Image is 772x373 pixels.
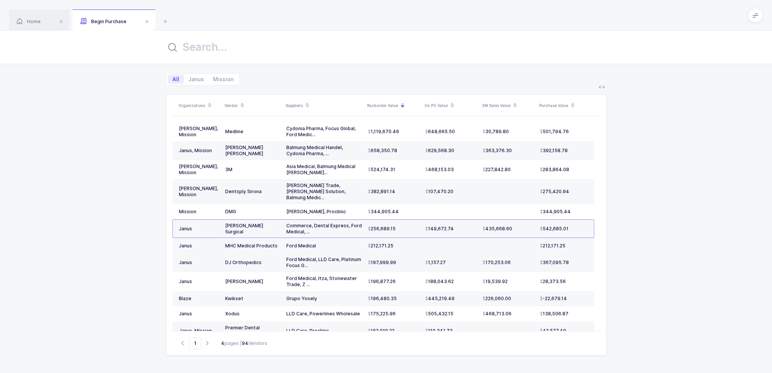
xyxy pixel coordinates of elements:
span: 28,373.56 [540,279,566,285]
div: Ford Medical, LLD Care, Platinum Focus G... [286,257,362,269]
span: Janus [184,75,208,84]
div: [PERSON_NAME], Proclinic [286,209,362,215]
div: Vendor [224,99,281,112]
span: 367,095.78 [540,260,569,266]
div: Janus [179,243,219,249]
span: 1,119,670.46 [368,129,399,135]
div: [PERSON_NAME] [PERSON_NAME] [225,145,280,157]
div: Asia Medical, Balmung Medical [PERSON_NAME]... [286,164,362,176]
span: 138,506.87 [540,311,568,317]
span: -22,679.14 [540,296,567,302]
span: 468,153.03 [425,167,454,173]
div: Janus, Mission [179,148,219,154]
div: pages | Vendors [221,340,267,347]
div: Janus [179,311,219,317]
b: 94 [242,340,248,346]
div: Purchase Value [539,99,592,112]
b: 4 [221,340,224,346]
span: 175,225.96 [368,311,396,317]
div: 3M Sales Value [482,99,535,112]
span: 648,665.50 [425,129,455,135]
span: 256,689.15 [368,226,396,232]
div: DJ Orthopedics [225,260,280,266]
span: 42,577.49 [540,328,566,334]
div: Blaze [179,296,219,302]
div: Cydonia Pharma, Focus Global, Ford Medic... [286,126,362,138]
span: 382,891.14 [368,189,395,195]
span: Mission [208,75,238,84]
span: 445,219.49 [425,296,455,302]
div: Backorder Value [367,99,420,112]
div: Ford Medical [286,243,362,249]
span: Go to [189,337,201,349]
div: [PERSON_NAME] Trade, [PERSON_NAME] Solution, Balmung Medic... [286,183,362,201]
span: 212,171.25 [540,243,565,249]
div: Janus [179,226,219,232]
div: LLD Care, Powerlines Wholesale [286,311,362,317]
div: Janus [179,260,219,266]
div: Kwikset [225,296,280,302]
span: 658,350.78 [368,148,397,154]
div: DMG [225,209,280,215]
div: [PERSON_NAME], Mission [179,186,219,198]
span: 392,158.78 [540,148,568,154]
span: 501,794.76 [540,129,569,135]
span: 170,253.06 [483,260,511,266]
span: 344,905.44 [368,209,399,215]
div: [PERSON_NAME] [225,279,280,285]
span: 344,905.44 [540,209,571,215]
div: Suppliers [286,99,363,112]
span: 542,685.01 [540,226,568,232]
span: 283,864.08 [540,167,569,173]
input: Search... [166,38,606,56]
span: 524,174.31 [368,167,395,173]
div: Premier Dental Products [225,325,280,337]
div: [PERSON_NAME], Mission [179,164,219,176]
div: MHC Medical Products [225,243,280,249]
span: 629,568.30 [425,148,454,154]
span: 435,668.60 [483,226,512,232]
span: 149,672.74 [425,226,454,232]
span: 196,877.26 [368,279,396,285]
span: 212,171.25 [368,243,393,249]
div: 3M [225,167,280,173]
span: 110,341.73 [425,328,453,334]
div: Ford Medical, Itza, Stonewater Trade, Z ... [286,275,362,288]
div: Balmung Medical Handel, Cydonia Pharma, ... [286,145,362,157]
span: 196,480.35 [368,296,397,302]
span: 226,060.00 [483,296,511,302]
span: 19,539.92 [483,279,508,285]
div: Grupo Yosely [286,296,362,302]
span: 30,789.80 [483,129,509,135]
div: [PERSON_NAME] Surgical [225,223,280,235]
span: 468,713.06 [483,311,512,317]
span: 505,432.15 [425,311,453,317]
div: Organizations [178,99,220,112]
span: 197,999.99 [368,260,396,266]
div: Commerce, Dental Express, Ford Medical, ... [286,223,362,235]
span: Home [17,19,41,24]
span: 188,043.62 [425,279,454,285]
span: 152,919.22 [368,328,395,334]
div: On PO Value [425,99,477,112]
div: Janus, Mission [179,328,219,334]
div: [PERSON_NAME], Mission [179,126,219,138]
span: 275,420.94 [540,189,569,195]
div: LLD Care, Proclinic [286,328,362,334]
div: Janus [179,279,219,285]
div: Medline [225,129,280,135]
span: 107,470.20 [425,189,453,195]
div: Xodus [225,311,280,317]
div: Dentsply Sirona [225,189,280,195]
span: All [168,75,184,84]
span: 227,842.80 [483,167,511,173]
span: Begin Purchase [80,19,126,24]
span: 363,376.30 [483,148,512,154]
div: Mission [179,209,219,215]
span: 1,157.27 [425,260,446,266]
